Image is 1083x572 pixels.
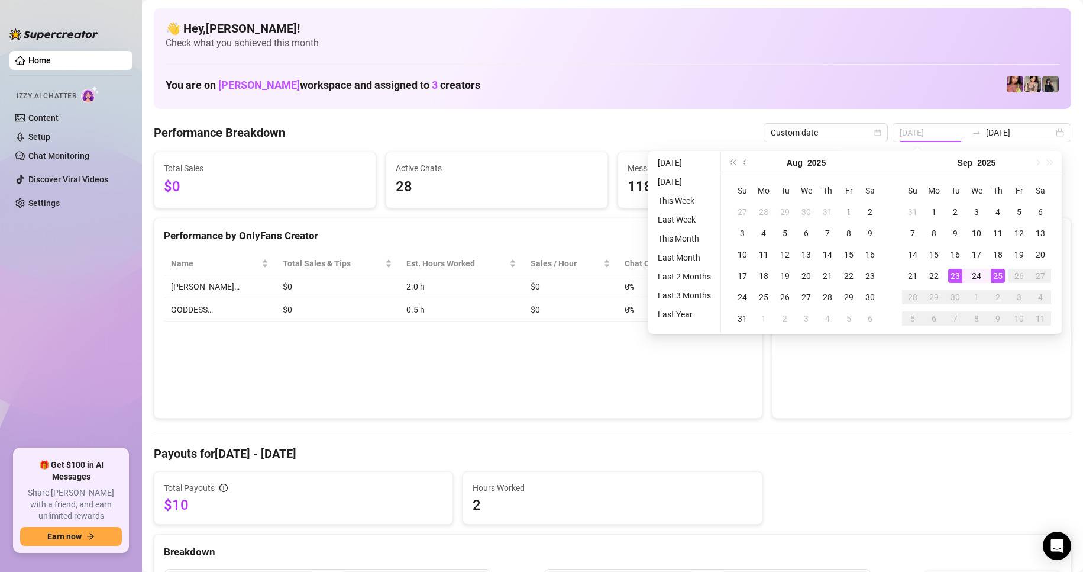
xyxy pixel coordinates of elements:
td: 2025-09-27 [1030,265,1051,287]
td: 2025-08-18 [753,265,774,287]
div: 23 [948,269,962,283]
td: 2025-08-12 [774,244,796,265]
div: 17 [735,269,749,283]
div: 30 [948,290,962,304]
div: 18 [757,269,771,283]
th: Tu [945,180,966,201]
td: 2025-08-06 [796,223,817,244]
div: 5 [842,311,856,326]
th: Chat Conversion [618,252,752,275]
td: 2025-10-07 [945,308,966,329]
td: 2025-08-31 [732,308,753,329]
td: 2025-10-04 [1030,287,1051,308]
td: 2025-09-06 [859,308,881,329]
span: Total Sales & Tips [283,257,383,270]
div: 10 [735,248,749,262]
th: Th [817,180,838,201]
div: 5 [1012,205,1026,219]
li: Last 2 Months [653,269,716,284]
div: 12 [778,248,792,262]
td: 2025-08-15 [838,244,859,265]
td: 2025-08-20 [796,265,817,287]
button: Choose a month [787,151,803,175]
td: 0.5 h [399,298,523,322]
li: Last Week [653,213,716,227]
div: 5 [778,226,792,240]
a: Chat Monitoring [28,151,89,160]
th: Su [902,180,923,201]
div: 1 [927,205,941,219]
td: 2025-09-04 [817,308,838,329]
button: Previous month (PageUp) [739,151,752,175]
th: Th [987,180,1008,201]
td: 2025-09-19 [1008,244,1030,265]
td: 2025-09-03 [796,308,817,329]
span: 0 % [625,303,644,316]
td: 2025-09-01 [923,201,945,223]
span: Check what you achieved this month [166,37,1059,50]
td: 2025-07-30 [796,201,817,223]
td: 2025-08-10 [732,244,753,265]
div: 8 [927,226,941,240]
div: 1 [842,205,856,219]
td: 2025-10-03 [1008,287,1030,308]
td: 2025-08-14 [817,244,838,265]
td: 2025-09-13 [1030,223,1051,244]
td: 2025-08-31 [902,201,923,223]
td: 2025-07-29 [774,201,796,223]
div: 30 [863,290,877,304]
span: Sales / Hour [531,257,601,270]
div: 16 [863,248,877,262]
div: 3 [799,311,813,326]
div: 26 [1012,269,1026,283]
td: $0 [523,298,618,322]
th: We [796,180,817,201]
td: 2025-08-28 [817,287,838,308]
h4: Performance Breakdown [154,124,285,141]
span: [PERSON_NAME] [218,79,300,91]
td: 2025-09-25 [987,265,1008,287]
td: 2025-07-27 [732,201,753,223]
h4: Payouts for [DATE] - [DATE] [154,445,1071,462]
div: 2 [778,311,792,326]
div: 13 [1033,226,1048,240]
td: 2025-08-09 [859,223,881,244]
th: Sa [859,180,881,201]
th: Fr [1008,180,1030,201]
td: GODDESS… [164,298,276,322]
td: 2025-08-16 [859,244,881,265]
span: calendar [874,129,881,136]
td: 2025-08-19 [774,265,796,287]
div: 10 [969,226,984,240]
div: 7 [820,226,835,240]
div: 31 [820,205,835,219]
li: This Week [653,194,716,208]
img: AI Chatter [81,86,99,103]
td: 2025-08-22 [838,265,859,287]
th: Total Sales & Tips [276,252,399,275]
td: 2025-08-24 [732,287,753,308]
td: 2025-09-10 [966,223,987,244]
td: 2025-09-18 [987,244,1008,265]
td: 2025-08-30 [859,287,881,308]
a: Discover Viral Videos [28,175,108,184]
td: 2025-09-07 [902,223,923,244]
td: 2025-09-12 [1008,223,1030,244]
div: 9 [948,226,962,240]
td: 2025-10-08 [966,308,987,329]
td: 2025-09-16 [945,244,966,265]
td: 2025-09-26 [1008,265,1030,287]
td: 2025-09-06 [1030,201,1051,223]
div: 24 [735,290,749,304]
div: 20 [1033,248,1048,262]
h4: 👋 Hey, [PERSON_NAME] ! [166,20,1059,37]
td: 2025-07-31 [817,201,838,223]
td: 2025-09-29 [923,287,945,308]
td: 2025-08-04 [753,223,774,244]
div: 3 [969,205,984,219]
td: 2025-09-04 [987,201,1008,223]
div: 3 [735,226,749,240]
div: 27 [735,205,749,219]
td: 2025-10-05 [902,308,923,329]
li: Last Year [653,307,716,322]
